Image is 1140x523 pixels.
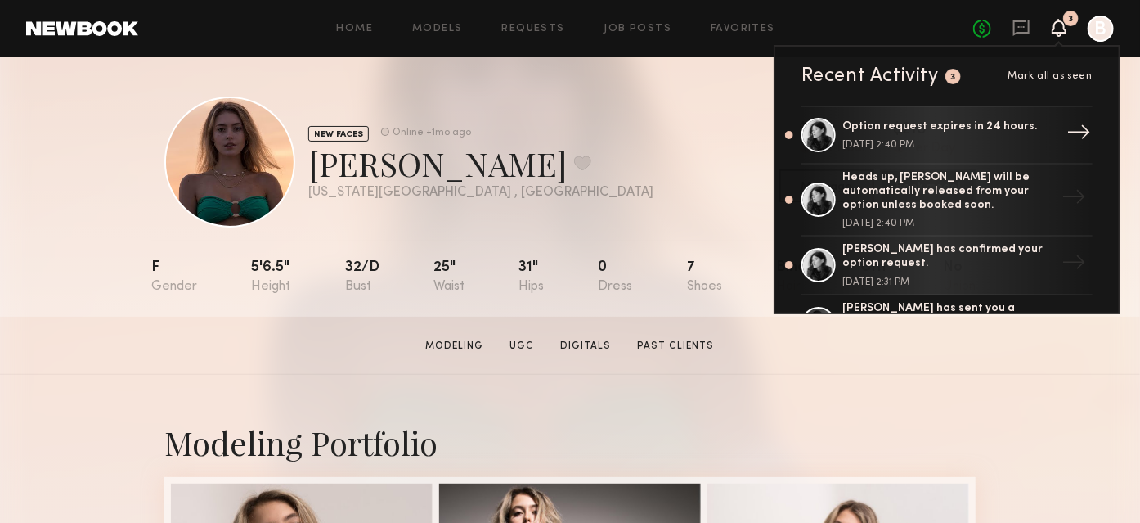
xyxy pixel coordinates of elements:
[151,260,197,294] div: F
[1088,16,1114,42] a: B
[251,260,290,294] div: 5'6.5"
[518,260,544,294] div: 31"
[842,120,1055,134] div: Option request expires in 24 hours.
[1055,178,1093,221] div: →
[504,339,541,354] a: UGC
[842,277,1055,287] div: [DATE] 2:31 PM
[842,171,1055,212] div: Heads up, [PERSON_NAME] will be automatically released from your option unless booked soon.
[631,339,721,354] a: Past Clients
[801,295,1093,354] a: [PERSON_NAME] has sent you a payment request.→
[801,165,1093,237] a: Heads up, [PERSON_NAME] will be automatically released from your option unless booked soon.[DATE]...
[687,260,722,294] div: 7
[308,142,653,185] div: [PERSON_NAME]
[502,24,565,34] a: Requests
[1060,114,1097,156] div: →
[599,260,633,294] div: 0
[801,237,1093,295] a: [PERSON_NAME] has confirmed your option request.[DATE] 2:31 PM→
[801,106,1093,165] a: Option request expires in 24 hours.[DATE] 2:40 PM→
[345,260,379,294] div: 32/d
[433,260,465,294] div: 25"
[711,24,775,34] a: Favorites
[1069,15,1074,24] div: 3
[950,73,956,82] div: 3
[420,339,491,354] a: Modeling
[393,128,471,138] div: Online +1mo ago
[554,339,618,354] a: Digitals
[842,302,1055,330] div: [PERSON_NAME] has sent you a payment request.
[308,186,653,200] div: [US_STATE][GEOGRAPHIC_DATA] , [GEOGRAPHIC_DATA]
[1055,244,1093,286] div: →
[164,421,976,464] div: Modeling Portfolio
[308,126,369,142] div: NEW FACES
[604,24,672,34] a: Job Posts
[337,24,374,34] a: Home
[801,66,939,86] div: Recent Activity
[842,243,1055,271] div: [PERSON_NAME] has confirmed your option request.
[842,140,1055,150] div: [DATE] 2:40 PM
[842,219,1055,228] div: [DATE] 2:40 PM
[1008,71,1093,81] span: Mark all as seen
[1055,303,1093,345] div: →
[412,24,462,34] a: Models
